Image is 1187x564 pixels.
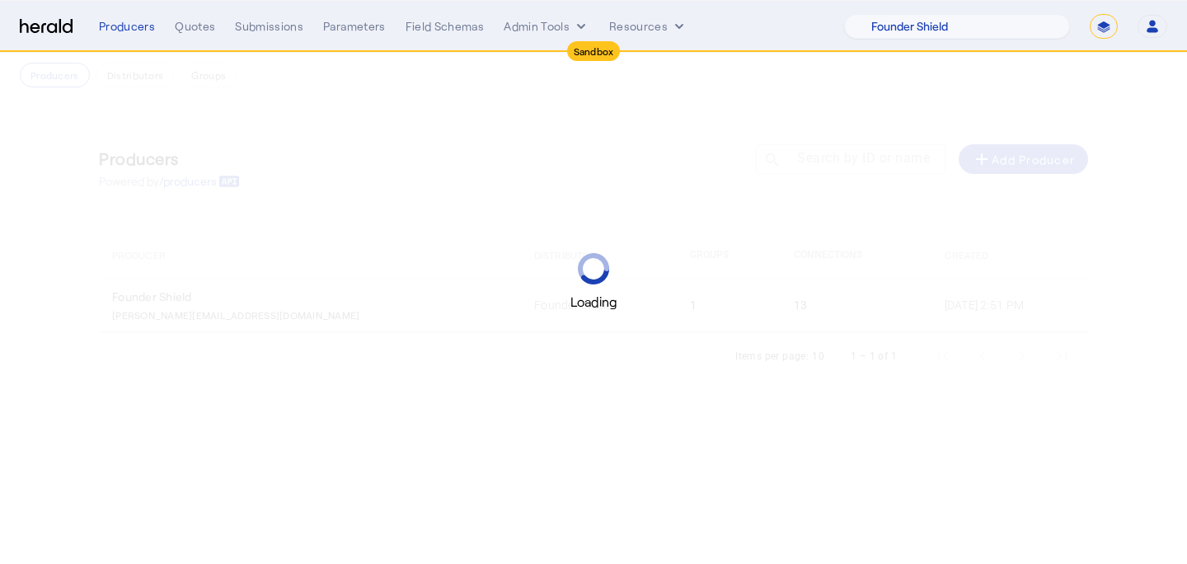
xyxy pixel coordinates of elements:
div: Field Schemas [406,18,485,35]
div: Sandbox [567,41,621,61]
button: internal dropdown menu [504,18,589,35]
img: Herald Logo [20,19,73,35]
div: Submissions [235,18,303,35]
div: Producers [99,18,155,35]
div: Quotes [175,18,215,35]
button: Resources dropdown menu [609,18,687,35]
div: Parameters [323,18,386,35]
